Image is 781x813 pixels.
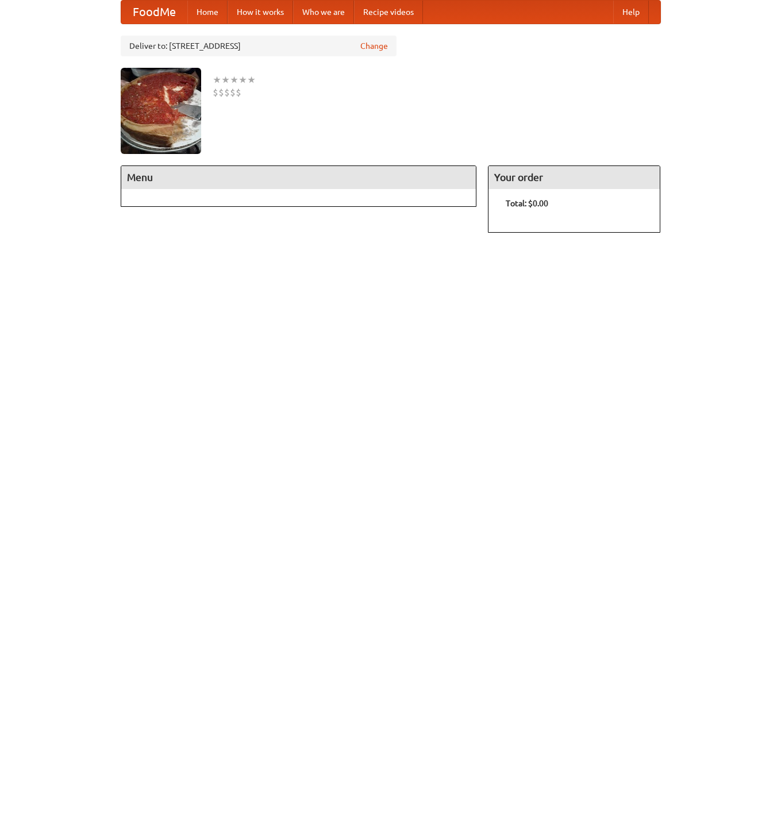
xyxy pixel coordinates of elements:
h4: Menu [121,166,476,189]
li: $ [218,86,224,99]
a: Home [187,1,228,24]
a: FoodMe [121,1,187,24]
a: Help [613,1,649,24]
a: How it works [228,1,293,24]
a: Who we are [293,1,354,24]
a: Recipe videos [354,1,423,24]
li: $ [230,86,236,99]
li: ★ [238,74,247,86]
h4: Your order [488,166,660,189]
li: ★ [213,74,221,86]
li: $ [236,86,241,99]
b: Total: $0.00 [506,199,548,208]
li: $ [224,86,230,99]
li: ★ [221,74,230,86]
li: $ [213,86,218,99]
div: Deliver to: [STREET_ADDRESS] [121,36,397,56]
li: ★ [230,74,238,86]
a: Change [360,40,388,52]
img: angular.jpg [121,68,201,154]
li: ★ [247,74,256,86]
